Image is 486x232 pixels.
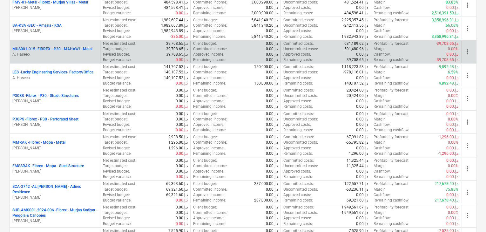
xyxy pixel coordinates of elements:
p: Cashflow : [374,28,391,34]
p: 0.00د.إ.‏ [266,75,278,81]
p: Target budget : [103,140,128,145]
p: Target budget : [103,187,128,192]
p: A. Haseeb [12,52,98,57]
p: 0.00% [448,93,458,99]
p: Margin : [374,70,387,75]
p: [PERSON_NAME] [12,122,98,127]
p: 69,393.60د.إ.‏ [166,181,188,187]
p: 150,000.00د.إ.‏ [254,64,278,70]
p: 1,982,943.89د.إ.‏ [161,28,188,34]
p: 1,296.00د.إ.‏ [168,146,188,151]
p: Approved costs : [283,52,311,57]
p: Approved costs : [283,99,311,104]
p: Budget variance : [103,57,132,63]
p: 1,296.00د.إ.‏ [168,140,188,145]
p: Remaining cashflow : [374,174,409,180]
p: Remaining costs : [283,104,313,109]
p: 66.06% [446,23,458,28]
p: Remaining income : [193,174,226,180]
p: 287,000.00د.إ.‏ [254,181,278,187]
p: Target budget : [103,163,128,169]
p: 5,841,940.20د.إ.‏ [251,23,278,28]
p: 0.00د.إ.‏ [176,122,188,127]
p: Client budget : [193,134,217,140]
p: Uncommitted costs : [283,117,318,122]
p: Budget variance : [103,34,132,39]
p: 0.00د.إ.‏ [446,104,458,109]
span: more_vert [464,24,471,32]
p: Cashflow : [374,99,391,104]
p: 0.00د.إ.‏ [446,174,458,180]
p: Margin : [374,93,387,99]
p: Profitability forecast : [374,134,409,140]
p: 0.00د.إ.‏ [266,52,278,57]
p: 140,107.52د.إ.‏ [344,81,368,86]
p: [PERSON_NAME] [12,169,98,174]
p: 0.00د.إ.‏ [356,99,368,104]
p: -1,296.00د.إ.‏ [438,134,458,140]
p: 0.00د.إ.‏ [446,28,458,34]
p: 0.00د.إ.‏ [266,117,278,122]
p: Remaining costs : [283,34,313,39]
p: Margin : [374,117,387,122]
p: Approved costs : [283,122,311,127]
p: 0.00د.إ.‏ [176,99,188,104]
div: BA-KSA -BEC - Amaala - KSA[PERSON_NAME] [12,23,98,34]
p: Remaining income : [193,151,226,156]
p: 0.00د.إ.‏ [446,75,458,81]
p: 0.00% [448,140,458,145]
p: 0.00% [448,163,458,169]
p: Revised budget : [103,99,130,104]
p: Committed costs : [283,111,314,117]
p: 0.00د.إ.‏ [446,111,458,117]
p: Revised budget : [103,52,130,57]
p: Net estimated cost : [103,111,136,117]
p: Revised budget : [103,5,130,10]
p: Profitability forecast : [374,111,409,117]
span: more_vert [464,1,471,9]
p: -978,116.01د.إ.‏ [343,70,368,75]
p: LES - Lucky Engineering Services- Factory/Office [12,70,93,75]
p: Revised budget : [103,169,130,174]
p: Cashflow : [374,5,391,10]
p: Uncommitted costs : [283,23,318,28]
p: Approved costs : [283,28,311,34]
p: Approved income : [193,5,224,10]
p: [PERSON_NAME] [12,195,98,200]
div: MUS001-015 -FIBREX - P30 - MAHAWI - MetalA. Haseeb [12,46,98,57]
p: Cashflow : [374,75,391,81]
p: 0.00% [448,46,458,52]
p: Remaining costs : [283,81,313,86]
p: -1,296.00د.إ.‏ [438,151,458,156]
p: Net estimated cost : [103,41,136,46]
p: Margin : [374,140,387,145]
p: 0.00د.إ.‏ [176,93,188,99]
p: Budget variance : [103,81,132,86]
p: Remaining income : [193,81,226,86]
p: 0.00د.إ.‏ [176,81,188,86]
p: [PERSON_NAME] [12,28,98,34]
p: Cashflow : [374,169,391,174]
p: Net estimated cost : [103,158,136,163]
p: 0.00د.إ.‏ [356,104,368,109]
p: 0.00د.إ.‏ [266,93,278,99]
p: 484,598.41د.إ.‏ [164,5,188,10]
p: 0.00د.إ.‏ [356,169,368,174]
p: 0.00د.إ.‏ [266,46,278,52]
p: Profitability forecast : [374,158,409,163]
p: Uncommitted costs : [283,93,318,99]
p: 0.00د.إ.‏ [176,104,188,109]
p: Committed income : [193,140,227,145]
p: Budget variance : [103,127,132,133]
p: Target budget : [103,70,128,75]
span: more_vert [464,48,471,56]
p: Remaining income : [193,127,226,133]
p: 9,892.48د.إ.‏ [439,81,458,86]
p: 0.00د.إ.‏ [266,146,278,151]
p: Target budget : [103,46,128,52]
p: 0.00د.إ.‏ [266,88,278,93]
p: 0.00د.إ.‏ [266,127,278,133]
p: 0.00د.إ.‏ [446,127,458,133]
p: 0.00د.إ.‏ [356,174,368,180]
p: 69,321.60د.إ.‏ [166,187,188,192]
